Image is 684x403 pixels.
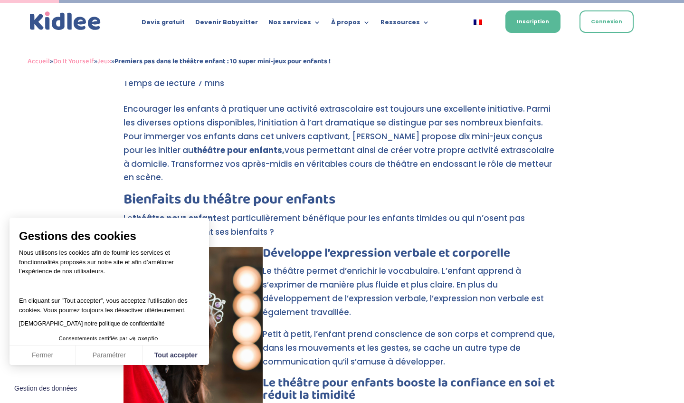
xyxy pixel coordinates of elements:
[123,102,560,192] p: Encourager les enfants à pratiquer une activité extrascolaire est toujours une excellente initiat...
[123,327,560,377] p: Petit à petit, l’enfant prend conscience de son corps et comprend que, dans les mouvements et les...
[133,212,217,224] strong: théâtre pour enfant
[142,345,209,365] button: Tout accepter
[380,19,429,29] a: Ressources
[14,384,77,393] span: Gestion des données
[193,144,285,156] strong: théâtre pour enfants,
[195,19,258,29] a: Devenir Babysitter
[142,19,185,29] a: Devis gratuit
[9,345,76,365] button: Fermer
[129,325,158,353] svg: Axeptio
[53,56,94,67] a: Do It Yourself
[123,264,560,327] p: Le théâtre permet d’enrichir le vocabulaire. L’enfant apprend à s’exprimer de manière plus fluide...
[268,19,321,29] a: Nos services
[19,320,164,327] a: [DEMOGRAPHIC_DATA] notre politique de confidentialité
[28,56,50,67] a: Accueil
[28,10,103,33] img: logo_kidlee_bleu
[331,19,370,29] a: À propos
[123,211,560,247] p: Le est particulièrement bénéfique pour les enfants timides ou qui n’osent pas s’exprimer. Quels s...
[114,56,331,67] strong: Premiers pas dans le théâtre enfant : 10 super mini-jeux pour enfants !
[19,248,199,282] p: Nous utilisons les cookies afin de fournir les services et fonctionnalités proposés sur notre sit...
[19,229,199,243] span: Gestions des cookies
[579,10,634,33] a: Connexion
[28,56,331,67] span: » » »
[9,379,83,399] button: Fermer le widget sans consentement
[97,56,111,67] a: Jeux
[28,10,103,33] a: Kidlee Logo
[505,10,560,33] a: Inscription
[474,19,482,25] img: Français
[54,333,164,345] button: Consentements certifiés par
[123,247,560,264] h3: Développe l’expression verbale et corporelle
[59,336,127,341] span: Consentements certifiés par
[19,287,199,315] p: En cliquant sur ”Tout accepter”, vous acceptez l’utilisation des cookies. Vous pourrez toujours l...
[76,345,142,365] button: Paramétrer
[123,192,560,211] h2: Bienfaits du théâtre pour enfants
